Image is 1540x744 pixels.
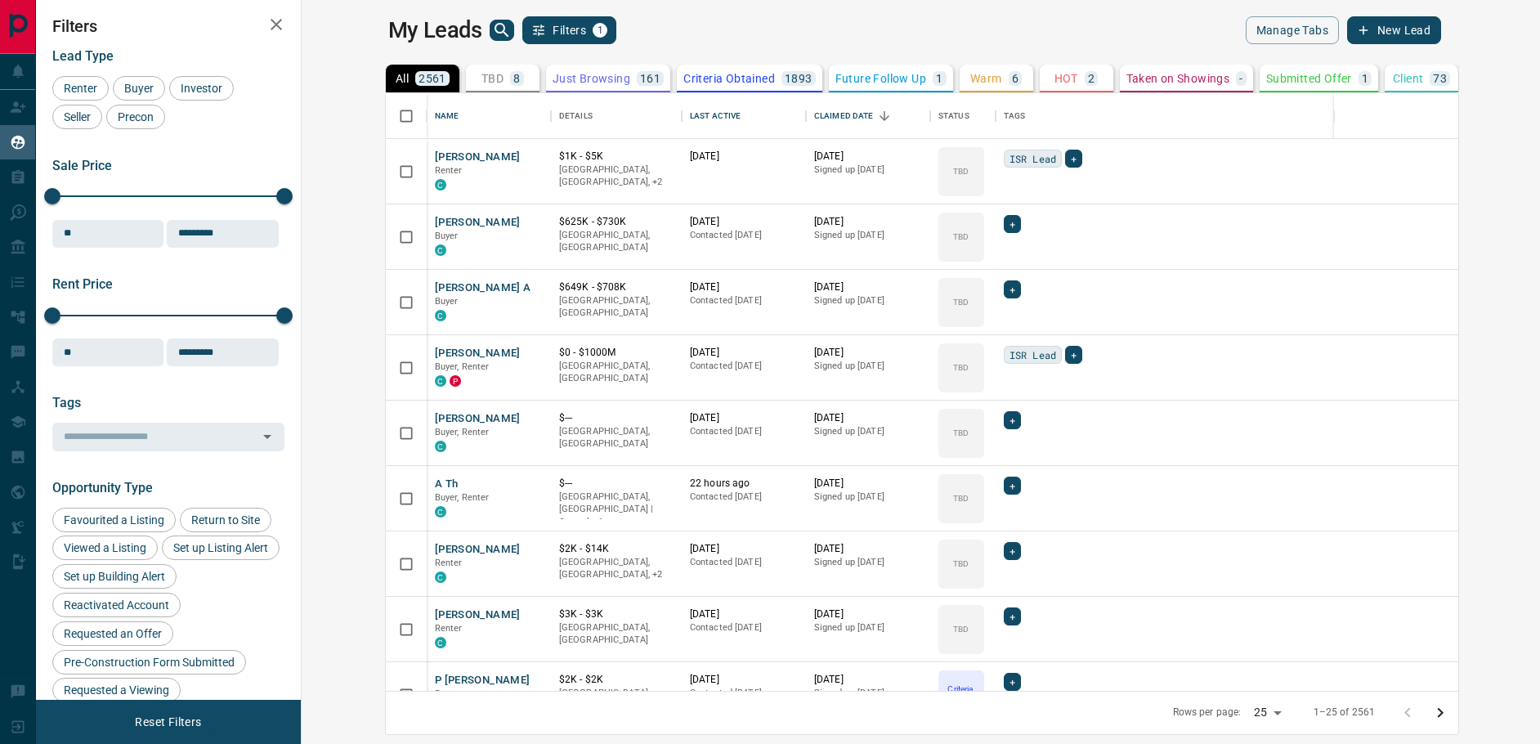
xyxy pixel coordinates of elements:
span: Buyer, Renter [435,361,490,372]
p: TBD [953,623,969,635]
div: + [1065,346,1082,364]
span: Favourited a Listing [58,513,170,527]
span: Set up Listing Alert [168,541,274,554]
div: Investor [169,76,234,101]
p: Signed up [DATE] [814,491,922,504]
p: TBD [953,361,969,374]
p: TBD [953,427,969,439]
p: Criteria Obtained [940,683,983,707]
span: Lead Type [52,48,114,64]
p: 1 [1362,73,1368,84]
p: $649K - $708K [559,280,674,294]
span: Return to Site [186,513,266,527]
div: 25 [1247,701,1287,724]
span: Tags [52,395,81,410]
p: $625K - $730K [559,215,674,229]
button: New Lead [1347,16,1441,44]
p: Submitted Offer [1266,73,1352,84]
p: $1K - $5K [559,150,674,164]
div: Claimed Date [814,93,874,139]
p: Taken on Showings [1126,73,1230,84]
p: [DATE] [690,607,798,621]
p: 1–25 of 2561 [1314,706,1376,719]
p: Signed up [DATE] [814,425,922,438]
p: $--- [559,477,674,491]
p: All [396,73,409,84]
p: [DATE] [690,542,798,556]
div: Tags [1004,93,1026,139]
span: Renter [435,165,463,176]
button: P [PERSON_NAME] [435,673,530,688]
div: condos.ca [435,310,446,321]
p: 8 [513,73,520,84]
div: + [1004,477,1021,495]
button: Reset Filters [124,708,212,736]
span: Requested a Viewing [58,683,175,697]
p: Signed up [DATE] [814,687,922,700]
p: [DATE] [814,280,922,294]
span: Renter [435,623,463,634]
div: + [1004,673,1021,691]
div: + [1004,607,1021,625]
span: Viewed a Listing [58,541,152,554]
button: Open [256,425,279,448]
h1: My Leads [388,17,482,43]
p: [DATE] [690,411,798,425]
p: [DATE] [814,215,922,229]
button: Filters1 [522,16,616,44]
div: Claimed Date [806,93,930,139]
p: [DATE] [690,215,798,229]
span: Renter [435,558,463,568]
p: Contacted [DATE] [690,687,798,700]
p: [GEOGRAPHIC_DATA], [GEOGRAPHIC_DATA] [559,425,674,450]
p: $--- [559,411,674,425]
div: Return to Site [180,508,271,532]
p: Contacted [DATE] [690,229,798,242]
p: Signed up [DATE] [814,164,922,177]
div: + [1004,542,1021,560]
p: Signed up [DATE] [814,360,922,373]
div: Last Active [690,93,741,139]
p: [DATE] [690,346,798,360]
p: [DATE] [690,150,798,164]
p: Warm [970,73,1002,84]
p: Signed up [DATE] [814,294,922,307]
div: + [1065,150,1082,168]
p: Just Browsing [553,73,630,84]
div: Set up Building Alert [52,564,177,589]
p: 1893 [785,73,813,84]
div: Precon [106,105,165,129]
div: Reactivated Account [52,593,181,617]
p: [GEOGRAPHIC_DATA], [GEOGRAPHIC_DATA] [559,360,674,385]
span: + [1071,347,1077,363]
div: Pre-Construction Form Submitted [52,650,246,675]
p: Client [1393,73,1423,84]
p: Contacted [DATE] [690,491,798,504]
div: Name [427,93,551,139]
div: condos.ca [435,441,446,452]
span: Rent Price [52,276,113,292]
div: condos.ca [435,506,446,518]
p: Signed up [DATE] [814,229,922,242]
p: TBD [481,73,504,84]
button: Manage Tabs [1246,16,1339,44]
p: Future Follow Up [835,73,926,84]
p: $0 - $1000M [559,346,674,360]
p: [GEOGRAPHIC_DATA], [GEOGRAPHIC_DATA] [559,294,674,320]
span: + [1071,150,1077,167]
span: Buyer [435,231,459,241]
p: Signed up [DATE] [814,621,922,634]
p: [GEOGRAPHIC_DATA], [GEOGRAPHIC_DATA] [559,621,674,647]
div: + [1004,411,1021,429]
p: TBD [953,492,969,504]
span: 1 [594,25,606,36]
span: Buyer, Renter [435,427,490,437]
p: [DATE] [814,477,922,491]
p: East York, Toronto [559,164,674,189]
p: Toronto [559,491,674,529]
div: Tags [996,93,1493,139]
div: condos.ca [435,179,446,190]
p: TBD [953,296,969,308]
span: Sale Price [52,158,112,173]
span: Reactivated Account [58,598,175,612]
